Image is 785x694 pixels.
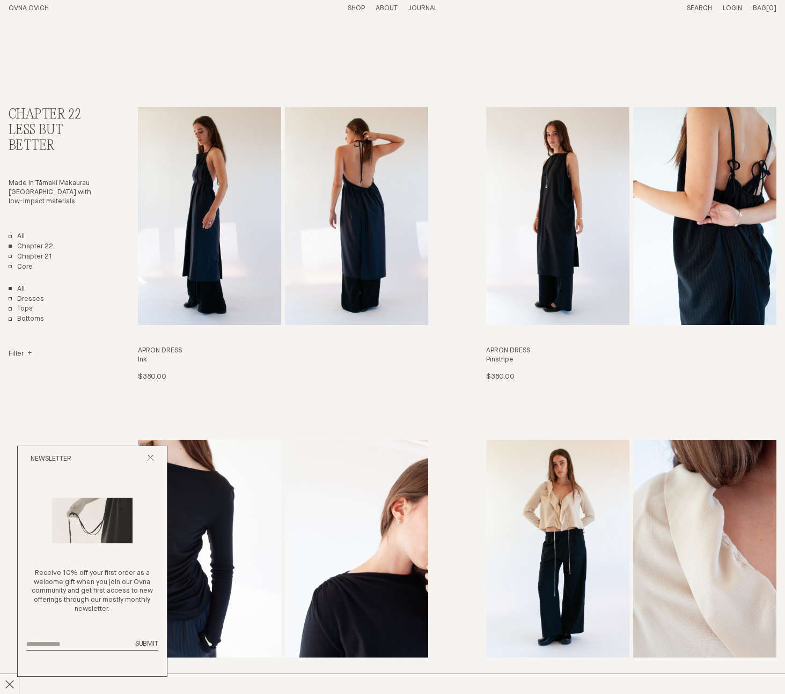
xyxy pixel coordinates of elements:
[9,242,53,252] a: Chapter 22
[135,640,158,649] button: Submit
[138,373,166,380] span: $380.00
[9,232,25,241] a: All
[9,285,25,294] a: Show All
[9,263,33,272] a: Core
[9,350,32,359] summary: Filter
[486,440,629,658] img: Shall We Blouse
[486,356,776,365] h4: Pinstripe
[9,315,44,324] a: Bottoms
[486,346,776,356] h3: Apron Dress
[9,253,52,262] a: Chapter 21
[9,295,44,304] a: Dresses
[26,569,158,614] p: Receive 10% off your first order as a welcome gift when you join our Ovna community and get first...
[486,107,629,325] img: Apron Dress
[9,107,97,123] h2: Chapter 22
[138,107,428,382] a: Apron Dress
[138,440,281,658] img: Umar Top
[348,5,365,12] a: Shop
[486,373,515,380] span: $380.00
[9,179,97,206] p: Made in Tāmaki Makaurau [GEOGRAPHIC_DATA] with low-impact materials.
[753,5,766,12] span: Bag
[687,5,712,12] a: Search
[135,640,158,647] span: Submit
[9,5,49,12] a: Home
[723,5,742,12] a: Login
[486,107,776,382] a: Apron Dress
[138,356,428,365] h4: Ink
[138,346,428,356] h3: Apron Dress
[376,4,398,13] summary: About
[766,5,776,12] span: [0]
[138,107,281,325] img: Apron Dress
[9,305,33,314] a: Tops
[31,455,71,464] h2: Newsletter
[147,454,154,464] button: Close popup
[9,123,97,154] h3: Less But Better
[408,5,437,12] a: Journal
